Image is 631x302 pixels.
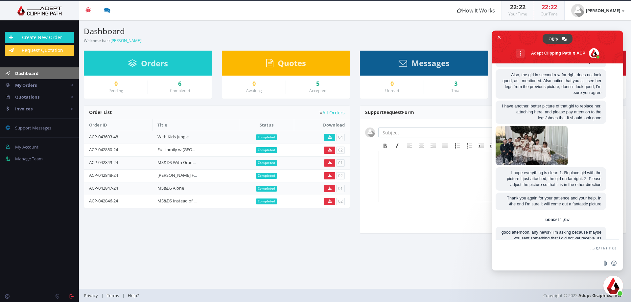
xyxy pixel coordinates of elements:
[141,58,168,69] span: Orders
[256,147,277,153] span: Completed
[246,88,262,93] small: Awaiting
[157,147,223,152] a: Full family w [GEOGRAPHIC_DATA]
[510,3,517,11] span: 22
[294,119,350,131] th: Download
[5,45,74,56] a: Request Quotation
[542,3,548,11] span: 22
[571,4,584,17] img: user_default.jpg
[89,147,118,152] a: ACP-042850-24
[543,292,621,299] span: Copyright © 2025,
[89,159,118,165] a: ACP-042849-24
[603,261,608,266] span: שלח קובץ
[565,1,631,20] a: [PERSON_NAME]
[391,142,403,150] div: Italic
[549,34,558,44] span: שִׂיחָה
[15,94,39,100] span: Quotations
[463,142,475,150] div: Numbered list
[157,159,203,165] a: MS&DS With Grandkids
[548,3,550,11] span: :
[15,144,38,150] span: My Account
[157,172,204,178] a: [PERSON_NAME] Family
[519,3,526,11] span: 22
[278,58,306,68] span: Quotes
[378,128,495,137] input: Subject
[110,38,141,43] a: [PERSON_NAME]
[399,61,450,67] a: Messages
[309,88,326,93] small: Accepted
[586,8,620,13] strong: [PERSON_NAME]
[15,70,38,76] span: Dashboard
[507,171,601,187] span: I hope everything is clear: 1. Replace girl with the picture I just attached, the girl on far rig...
[611,261,617,266] span: הוספת אימוג׳י
[385,88,399,93] small: Unread
[256,173,277,179] span: Completed
[15,156,43,162] span: Manage Team
[266,61,306,67] a: Quotes
[5,32,74,43] a: Create New Order
[507,196,601,206] span: Thank you again for your patience and your help. In the end I'm sure it will come out a fantastic...
[157,134,189,140] a: With Kids Jungle
[15,125,51,131] span: Support Messages
[516,49,525,58] div: עוד ערוצים
[365,128,375,137] img: user_default.jpg
[578,292,621,298] a: Adept Graphics, Inc.
[84,289,445,302] div: | |
[427,142,439,150] div: Align right
[256,160,277,166] span: Completed
[475,142,487,150] div: Decrease indent
[320,110,345,115] a: All Orders
[517,3,519,11] span: :
[543,34,573,44] div: שִׂיחָה
[256,134,277,140] span: Completed
[450,1,502,20] a: How It Works
[452,142,463,150] div: Bullet list
[365,81,419,87] a: 0
[439,142,451,150] div: Justify
[487,142,499,150] div: Increase indent
[429,81,483,87] div: 3
[496,34,502,41] span: סגור צ'אט
[157,185,184,191] a: MS&DS Alone
[541,11,558,17] small: Our Time
[84,38,142,43] small: Welcome back !
[415,142,427,150] div: Align center
[125,292,142,298] a: Help?
[379,151,620,202] iframe: Rich Text Area. Press ALT-F9 for menu. Press ALT-F10 for toolbar. Press ALT-0 for help
[513,245,617,251] textarea: נסח הודעה...
[89,185,118,191] a: ACP-042847-24
[451,88,460,93] small: Total
[379,142,391,150] div: Bold
[89,172,118,178] a: ACP-042848-24
[291,81,345,87] a: 5
[84,27,350,35] h3: Dashboard
[404,142,415,150] div: Align left
[545,218,570,222] div: שני, 11 אוגוסט
[152,119,239,131] th: Title
[15,106,33,112] span: Invoices
[550,3,557,11] span: 22
[15,82,37,88] span: My Orders
[227,81,281,87] a: 0
[84,119,152,131] th: Order ID
[508,11,527,17] small: Your Time
[5,6,74,15] img: Adept Graphics
[89,109,112,115] span: Order List
[170,88,190,93] small: Completed
[256,186,277,192] span: Completed
[84,292,101,298] a: Privacy
[153,81,207,87] a: 6
[89,198,118,204] a: ACP-042846-24
[411,58,450,68] span: Messages
[365,109,414,115] span: Support Form
[157,198,204,204] a: MS&DS Instead of Bride
[108,88,123,93] small: Pending
[89,81,143,87] div: 0
[384,109,402,115] span: Request
[502,73,601,95] span: Also, the girl in second row far right does not look good, as I mentioned. Also notice that you s...
[603,276,623,295] div: סגור צ'אט
[128,62,168,68] a: Orders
